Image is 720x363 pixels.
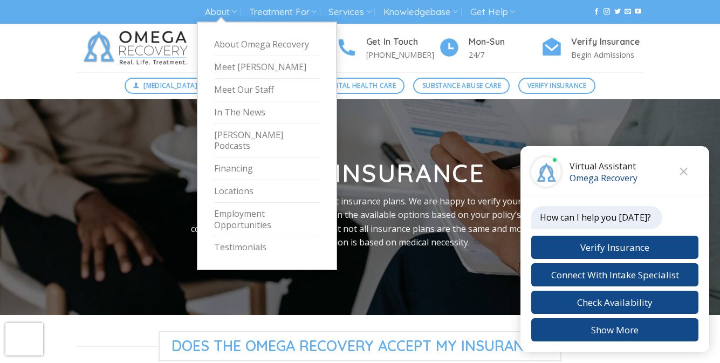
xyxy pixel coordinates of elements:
[5,323,43,355] iframe: reCAPTCHA
[325,80,396,91] span: Mental Health Care
[214,79,320,101] a: Meet Our Staff
[249,2,317,22] a: Treatment For
[422,80,501,91] span: Substance Abuse Care
[186,195,535,250] p: We work with a variety of different insurance plans. We are happy to verify your insurance benefi...
[77,24,198,72] img: Omega Recovery
[469,49,541,61] p: 24/7
[214,124,320,158] a: [PERSON_NAME] Podcasts
[336,35,438,61] a: Get In Touch [PHONE_NUMBER]
[625,8,631,16] a: Send us an email
[614,8,621,16] a: Follow on Twitter
[159,331,562,361] span: Does The Omega Recovery Accept My Insurance?
[214,180,320,203] a: Locations
[604,8,610,16] a: Follow on Instagram
[469,35,541,49] h4: Mon-Sun
[470,2,515,22] a: Get Help
[214,56,320,79] a: Meet [PERSON_NAME]
[316,78,404,94] a: Mental Health Care
[366,35,438,49] h4: Get In Touch
[214,101,320,124] a: In The News
[214,157,320,180] a: Financing
[235,157,485,189] strong: Verify Insurance
[366,49,438,61] p: [PHONE_NUMBER]
[214,33,320,56] a: About Omega Recovery
[593,8,600,16] a: Follow on Facebook
[541,35,643,61] a: Verify Insurance Begin Admissions
[383,2,458,22] a: Knowledgebase
[571,49,643,61] p: Begin Admissions
[214,236,320,258] a: Testimonials
[125,78,207,94] a: [MEDICAL_DATA]
[214,203,320,237] a: Employment Opportunities
[635,8,641,16] a: Follow on YouTube
[571,35,643,49] h4: Verify Insurance
[518,78,595,94] a: Verify Insurance
[527,80,587,91] span: Verify Insurance
[143,80,197,91] span: [MEDICAL_DATA]
[413,78,510,94] a: Substance Abuse Care
[205,2,237,22] a: About
[328,2,371,22] a: Services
